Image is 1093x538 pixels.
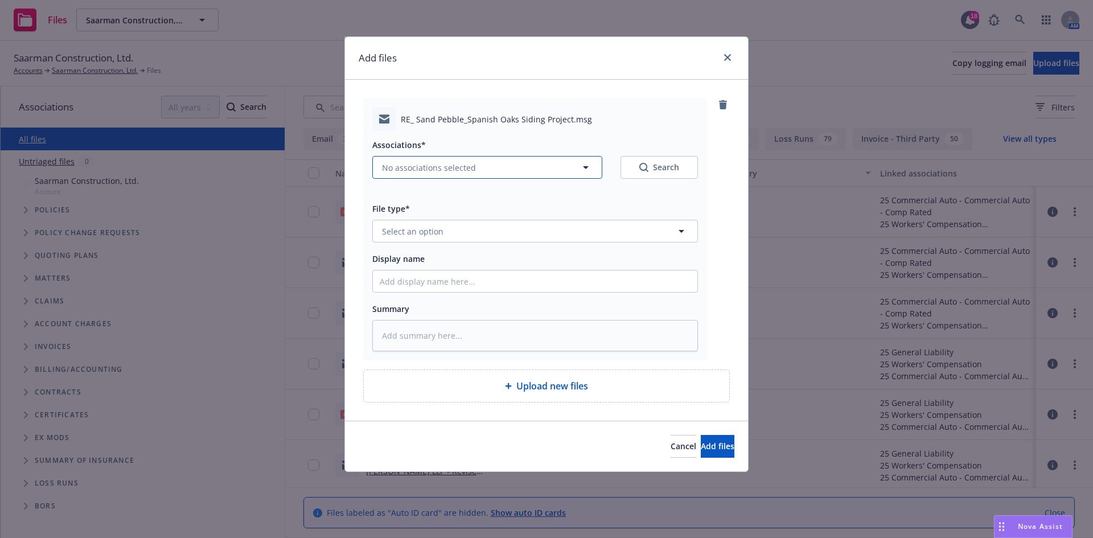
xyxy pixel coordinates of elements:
span: Add files [701,441,734,451]
span: File type* [372,203,410,214]
span: Nova Assist [1018,521,1063,531]
div: Drag to move [995,516,1009,537]
span: RE_ Sand Pebble_Spanish Oaks Siding Project.msg [401,113,592,125]
button: Select an option [372,220,698,243]
a: remove [716,98,730,112]
span: No associations selected [382,162,476,174]
div: Search [639,162,679,173]
button: Cancel [671,435,696,458]
button: Add files [701,435,734,458]
span: Upload new files [516,379,588,393]
span: Display name [372,253,425,264]
h1: Add files [359,51,397,65]
div: Upload new files [363,369,730,403]
input: Add display name here... [373,270,697,292]
svg: Search [639,163,648,172]
span: Associations* [372,139,426,150]
a: close [721,51,734,64]
span: Cancel [671,441,696,451]
button: No associations selected [372,156,602,179]
button: SearchSearch [621,156,698,179]
span: Select an option [382,225,443,237]
button: Nova Assist [994,515,1073,538]
span: Summary [372,303,409,314]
